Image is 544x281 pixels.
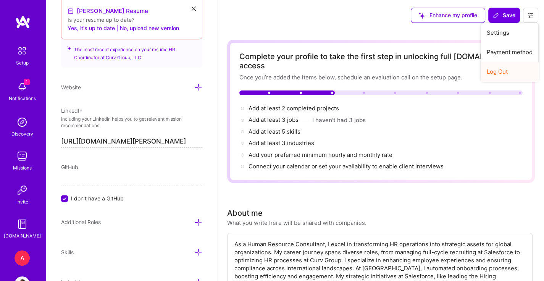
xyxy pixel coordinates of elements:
span: Additional Roles [61,219,101,225]
span: Add your preferred minimum hourly and monthly rate [249,151,392,158]
span: Add at least 5 skills [249,128,300,135]
button: Enhance my profile [411,8,485,23]
div: Setup [16,59,29,67]
div: Once you’re added the items below, schedule an evaluation call on the setup page. [239,73,523,81]
img: guide book [15,216,30,232]
i: icon SuggestedTeams [67,45,71,51]
span: I don't have a GitHub [71,194,124,202]
span: LinkedIn [61,107,82,114]
span: Enhance my profile [419,11,477,19]
img: teamwork [15,149,30,164]
a: A [13,250,32,266]
button: I haven't had 3 jobs [312,116,366,124]
span: 1 [24,79,30,85]
p: Including your LinkedIn helps you to get relevant mission recommendations. [61,116,202,129]
div: Is your resume up to date? [68,16,196,24]
img: setup [14,43,30,59]
img: discovery [15,115,30,130]
span: Website [61,84,81,90]
button: Yes, it's up to date [68,24,115,33]
button: No, upload new version [120,24,179,33]
div: Notifications [9,94,36,102]
button: Payment method [481,42,538,62]
div: Discovery [11,130,33,138]
button: Log Out [481,62,538,81]
img: logo [15,15,31,29]
span: Add at least 3 jobs [249,116,299,123]
div: Complete your profile to take the first step in unlocking full [DOMAIN_NAME] access [239,52,523,70]
div: What you write here will be shared with companies. [227,219,366,227]
button: Save [488,8,520,23]
span: | [116,24,118,32]
div: About me [227,207,263,219]
i: icon Close [192,6,196,11]
span: GitHub [61,164,78,170]
button: Settings [481,23,538,42]
span: Connect your calendar or set your availability to enable client interviews [249,163,444,170]
span: Save [493,11,515,19]
div: Invite [16,198,28,206]
span: Add at least 3 industries [249,139,314,147]
div: The most recent experience on your resume: HR Coordinator at Curv Group, LLC [61,35,202,68]
a: [PERSON_NAME] Resume [68,6,148,16]
span: Skills [61,249,74,255]
div: [DOMAIN_NAME] [4,232,41,240]
span: Add at least 2 completed projects [249,105,339,112]
img: bell [15,79,30,94]
div: Missions [13,164,32,172]
img: Resume [68,8,74,14]
div: A [15,250,30,266]
img: Invite [15,182,30,198]
i: icon SuggestedTeams [419,13,425,19]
